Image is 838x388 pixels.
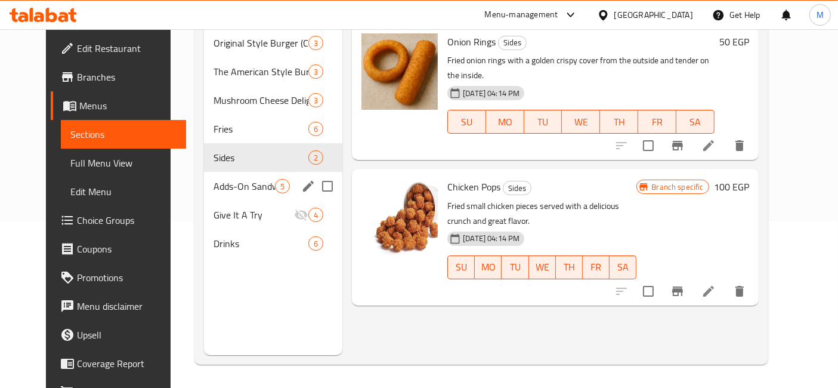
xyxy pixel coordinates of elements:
a: Choice Groups [51,206,186,235]
div: Adds-On Sandwich5edit [204,172,343,201]
button: WE [529,255,556,279]
span: Select to update [636,279,661,304]
button: TH [556,255,583,279]
h6: 100 EGP [714,178,749,195]
div: Menu-management [485,8,558,22]
span: Edit Restaurant [77,41,177,56]
div: items [308,122,323,136]
button: MO [486,110,524,134]
span: SA [614,258,632,276]
span: Upsell [77,328,177,342]
button: TH [600,110,638,134]
span: FR [643,113,672,131]
span: Drinks [214,236,308,251]
a: Edit Menu [61,177,186,206]
button: WE [562,110,600,134]
div: Mushroom Cheese Delight Burger3 [204,86,343,115]
span: Edit Menu [70,184,177,199]
div: items [308,93,323,107]
span: The American Style Burger (Chees Slices) [214,64,308,79]
span: SA [681,113,710,131]
span: TH [605,113,633,131]
span: 6 [309,238,323,250]
span: Sides [503,181,531,195]
span: Fries [214,122,308,136]
button: FR [583,255,610,279]
span: Sides [499,36,526,50]
div: [GEOGRAPHIC_DATA] [614,8,693,21]
span: WE [567,113,595,131]
div: Sides [503,181,531,195]
span: TU [529,113,558,131]
span: Choice Groups [77,213,177,227]
span: MO [491,113,520,131]
span: 3 [309,38,323,49]
span: 6 [309,124,323,135]
span: FR [587,258,605,276]
span: Chicken Pops [447,178,500,196]
div: Sides2 [204,143,343,172]
span: MO [480,258,497,276]
span: Sides [214,150,308,165]
button: edit [299,177,317,195]
p: Fried small chicken pieces served with a delicious crunch and great flavor. [447,199,636,229]
div: Original Style Burger (Cheese Sauce)3 [204,29,343,57]
a: Edit menu item [701,284,716,298]
button: SU [447,110,486,134]
button: SA [676,110,715,134]
a: Menus [51,91,186,120]
div: items [308,36,323,50]
span: Coverage Report [77,356,177,371]
a: Upsell [51,321,186,349]
span: Mushroom Cheese Delight Burger [214,93,308,107]
button: delete [725,131,754,160]
span: Promotions [77,270,177,285]
button: TU [524,110,562,134]
p: Fried onion rings with a golden crispy cover from the outside and tender on the inside. [447,53,715,83]
button: Branch-specific-item [663,131,692,160]
span: 4 [309,210,323,221]
div: Fries6 [204,115,343,143]
span: WE [534,258,551,276]
span: Coupons [77,242,177,256]
button: TU [502,255,528,279]
span: TH [561,258,578,276]
img: Onion Rings [361,33,438,110]
span: Original Style Burger (Cheese Sauce) [214,36,308,50]
span: [DATE] 04:14 PM [458,233,524,244]
img: Chicken Pops [361,178,438,255]
h6: 50 EGP [719,33,749,50]
button: SA [610,255,636,279]
a: Promotions [51,263,186,292]
div: items [308,236,323,251]
span: 3 [309,66,323,78]
span: Give It A Try [214,208,294,222]
a: Coupons [51,235,186,263]
span: 3 [309,95,323,106]
button: delete [725,277,754,306]
span: Onion Rings [447,33,496,51]
span: 2 [309,152,323,164]
button: Branch-specific-item [663,277,692,306]
a: Full Menu View [61,149,186,177]
span: Sections [70,127,177,141]
div: items [308,64,323,79]
div: The American Style Burger (Chees Slices)3 [204,57,343,86]
span: M [817,8,824,21]
a: Edit Restaurant [51,34,186,63]
button: MO [475,255,502,279]
a: Branches [51,63,186,91]
span: Adds-On Sandwich [214,179,275,193]
span: Branch specific [647,181,708,193]
span: Menus [79,98,177,113]
div: Drinks6 [204,229,343,258]
div: Give It A Try4 [204,201,343,229]
span: TU [506,258,524,276]
span: SU [453,258,470,276]
span: Select to update [636,133,661,158]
